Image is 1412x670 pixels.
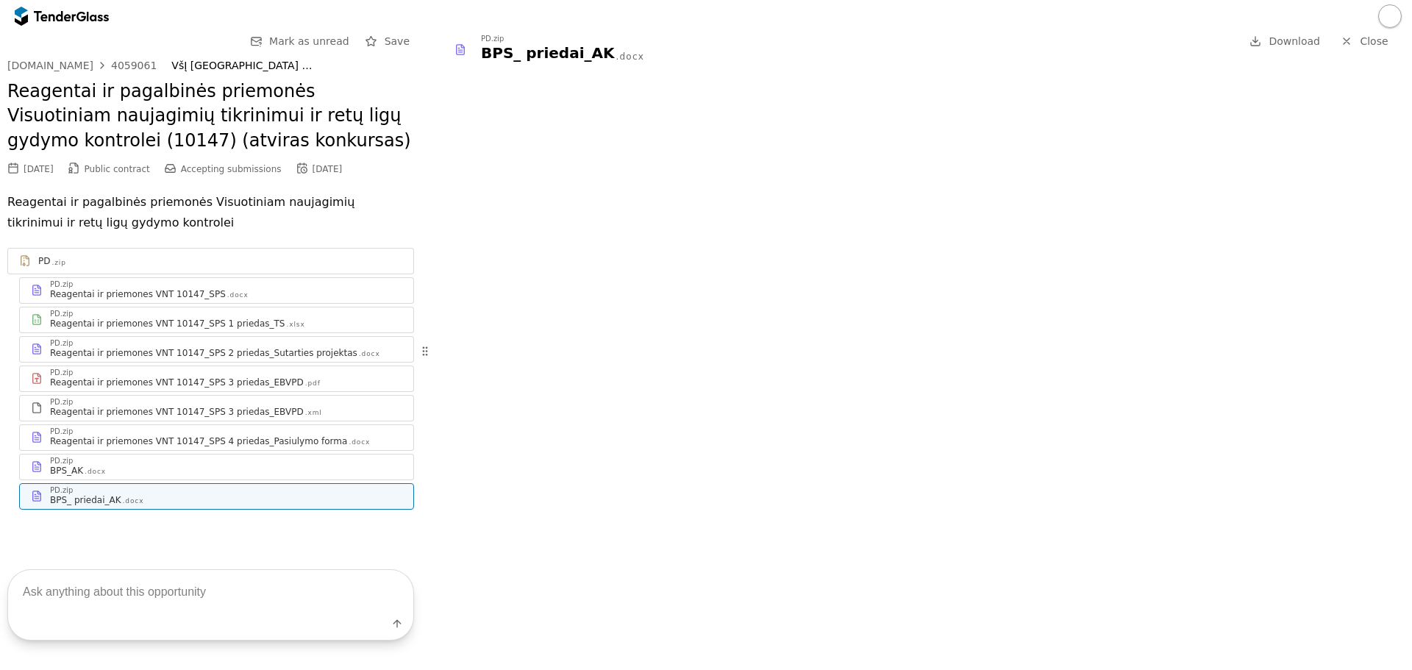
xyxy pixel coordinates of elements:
div: [DOMAIN_NAME] [7,60,93,71]
span: Save [385,35,410,47]
a: PD.zipReagentai ir priemones VNT 10147_SPS 2 priedas_Sutarties projektas.docx [19,336,414,363]
div: [DATE] [313,164,343,174]
button: Save [361,32,414,51]
div: .zip [51,258,65,268]
div: PD.zip [50,340,73,347]
a: PD.zip [7,248,414,274]
a: PD.zipReagentai ir priemones VNT 10147_SPS 4 priedas_Pasiulymo forma.docx [19,424,414,451]
div: PD.zip [50,281,73,288]
div: PD.zip [50,428,73,435]
div: PD.zip [50,310,73,318]
div: Reagentai ir priemones VNT 10147_SPS 3 priedas_EBVPD [50,406,304,418]
a: PD.zipReagentai ir priemones VNT 10147_SPS 3 priedas_EBVPD.pdf [19,366,414,392]
span: Close [1360,35,1388,47]
h2: Reagentai ir pagalbinės priemonės Visuotiniam naujagimių tikrinimui ir retų ligų gydymo kontrolei... [7,79,414,154]
div: PD [38,255,50,267]
a: PD.zipReagentai ir priemones VNT 10147_SPS 1 priedas_TS.xlsx [19,307,414,333]
a: PD.zipReagentai ir priemones VNT 10147_SPS 3 priedas_EBVPD.xml [19,395,414,421]
p: Reagentai ir pagalbinės priemonės Visuotiniam naujagimių tikrinimui ir retų ligų gydymo kontrolei [7,192,414,233]
a: Download [1245,32,1324,51]
div: .docx [85,467,106,477]
button: Mark as unread [246,32,354,51]
div: PD.zip [50,487,73,494]
div: PD.zip [50,457,73,465]
div: PD.zip [481,35,504,43]
div: .pdf [305,379,321,388]
div: [DATE] [24,164,54,174]
div: .xml [305,408,322,418]
div: 4059061 [111,60,157,71]
span: Mark as unread [269,35,349,47]
div: BPS_ priedai_AK [481,43,615,63]
div: Reagentai ir priemones VNT 10147_SPS 4 priedas_Pasiulymo forma [50,435,347,447]
div: Reagentai ir priemones VNT 10147_SPS 2 priedas_Sutarties projektas [50,347,357,359]
div: .xlsx [286,320,304,329]
div: .docx [349,438,370,447]
span: Accepting submissions [181,164,282,174]
div: Reagentai ir priemones VNT 10147_SPS 3 priedas_EBVPD [50,377,304,388]
div: Reagentai ir priemones VNT 10147_SPS [50,288,226,300]
a: PD.zipReagentai ir priemones VNT 10147_SPS.docx [19,277,414,304]
a: PD.zipBPS_AK.docx [19,454,414,480]
div: .docx [123,496,144,506]
span: Public contract [85,164,150,174]
div: Reagentai ir priemones VNT 10147_SPS 1 priedas_TS [50,318,285,329]
div: .docx [616,51,644,63]
div: VšĮ [GEOGRAPHIC_DATA] ([GEOGRAPHIC_DATA]) [171,60,399,72]
div: BPS_AK [50,465,83,477]
div: PD.zip [50,399,73,406]
a: Close [1332,32,1397,51]
a: [DOMAIN_NAME]4059061 [7,60,157,71]
span: Download [1269,35,1320,47]
a: PD.zipBPS_ priedai_AK.docx [19,483,414,510]
div: BPS_ priedai_AK [50,494,121,506]
div: .docx [227,291,249,300]
div: PD.zip [50,369,73,377]
div: .docx [359,349,380,359]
